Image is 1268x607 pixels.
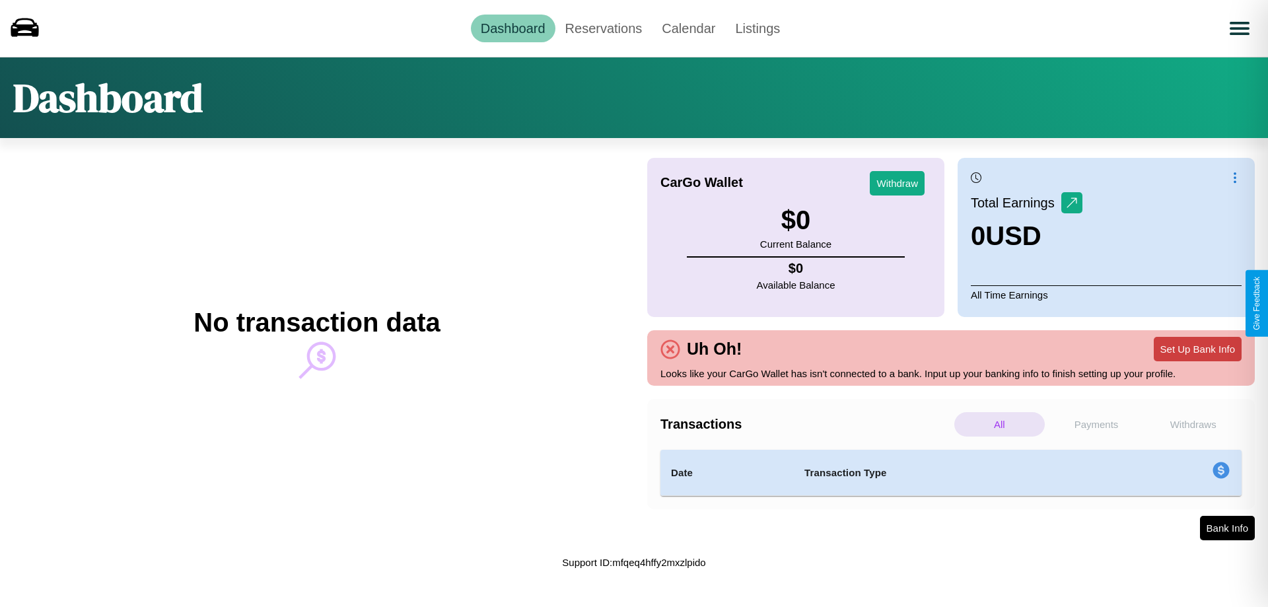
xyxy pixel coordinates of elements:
p: Current Balance [760,235,831,253]
p: All Time Earnings [971,285,1242,304]
button: Set Up Bank Info [1154,337,1242,361]
p: All [954,412,1045,437]
h4: Transaction Type [804,465,1104,481]
button: Bank Info [1200,516,1255,540]
h2: No transaction data [194,308,440,338]
button: Open menu [1221,10,1258,47]
p: Looks like your CarGo Wallet has isn't connected to a bank. Input up your banking info to finish ... [660,365,1242,382]
h4: CarGo Wallet [660,175,743,190]
p: Support ID: mfqeq4hffy2mxzlpido [562,553,705,571]
h4: Date [671,465,783,481]
a: Calendar [652,15,725,42]
a: Reservations [555,15,652,42]
p: Total Earnings [971,191,1061,215]
a: Dashboard [471,15,555,42]
p: Payments [1051,412,1142,437]
table: simple table [660,450,1242,496]
h4: Uh Oh! [680,339,748,359]
h3: 0 USD [971,221,1082,251]
button: Withdraw [870,171,925,196]
h3: $ 0 [760,205,831,235]
h4: Transactions [660,417,951,432]
div: Give Feedback [1252,277,1261,330]
h1: Dashboard [13,71,203,125]
p: Available Balance [757,276,835,294]
p: Withdraws [1148,412,1238,437]
a: Listings [725,15,790,42]
h4: $ 0 [757,261,835,276]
